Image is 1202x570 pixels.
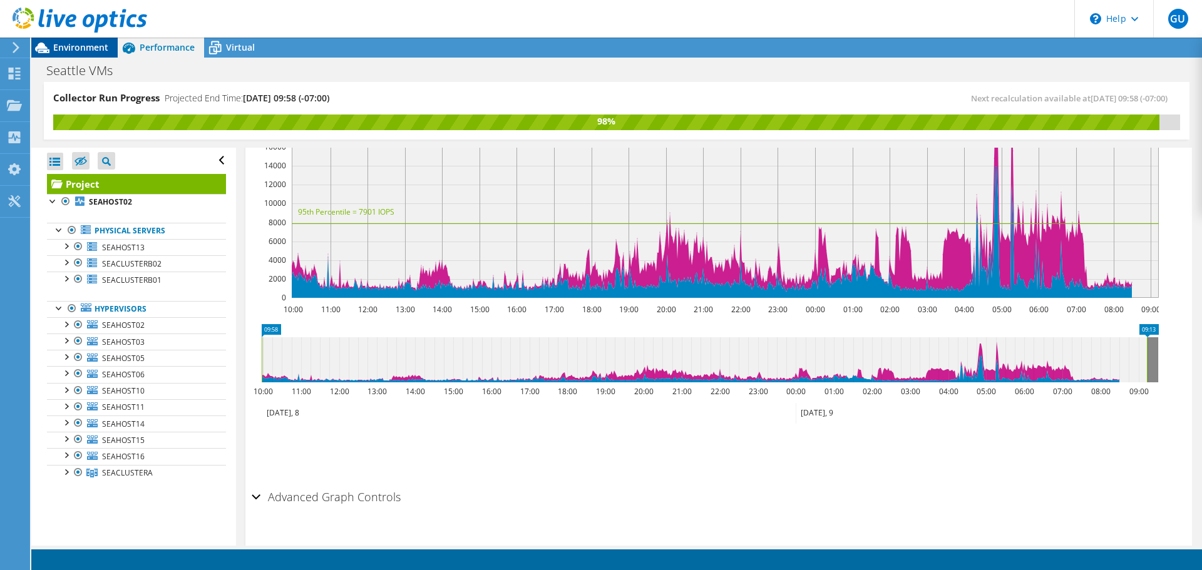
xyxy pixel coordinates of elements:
[406,386,425,397] text: 14:00
[768,304,788,315] text: 23:00
[47,223,226,239] a: Physical Servers
[102,369,145,380] span: SEAHOST06
[140,41,195,53] span: Performance
[47,333,226,350] a: SEAHOST03
[367,386,387,397] text: 13:00
[749,386,768,397] text: 23:00
[806,304,825,315] text: 00:00
[165,91,329,105] h4: Projected End Time:
[102,353,145,364] span: SEAHOST05
[269,236,286,247] text: 6000
[731,304,751,315] text: 22:00
[243,92,329,104] span: [DATE] 09:58 (-07:00)
[284,304,303,315] text: 10:00
[53,115,1159,128] div: 98%
[1067,304,1086,315] text: 07:00
[41,64,132,78] h1: Seattle VMs
[1104,304,1124,315] text: 08:00
[47,301,226,317] a: Hypervisors
[582,304,602,315] text: 18:00
[634,386,654,397] text: 20:00
[264,160,286,171] text: 14000
[1168,9,1188,29] span: GU
[282,292,286,303] text: 0
[102,435,145,445] span: SEAHOST15
[47,174,226,194] a: Project
[102,275,162,285] span: SEACLUSTERB01
[1141,304,1161,315] text: 09:00
[482,386,501,397] text: 16:00
[254,386,273,397] text: 10:00
[971,93,1174,104] span: Next recalculation available at
[863,386,882,397] text: 02:00
[955,304,974,315] text: 04:00
[102,467,153,478] span: SEACLUSTERA
[102,258,162,269] span: SEACLUSTERB02
[226,41,255,53] span: Virtual
[901,386,920,397] text: 03:00
[694,304,713,315] text: 21:00
[918,304,937,315] text: 03:00
[1129,386,1149,397] text: 09:00
[102,385,145,396] span: SEAHOST10
[470,304,490,315] text: 15:00
[298,206,394,217] text: 95th Percentile = 7901 IOPS
[264,179,286,190] text: 12000
[619,304,639,315] text: 19:00
[89,196,132,207] b: SEAHOST02
[102,337,145,347] span: SEAHOST03
[1090,13,1101,24] svg: \n
[47,366,226,382] a: SEAHOST06
[47,194,226,210] a: SEAHOST02
[292,386,311,397] text: 11:00
[102,419,145,429] span: SEAHOST14
[47,255,226,272] a: SEACLUSTERB02
[1091,386,1111,397] text: 08:00
[520,386,540,397] text: 17:00
[269,255,286,265] text: 4000
[47,317,226,333] a: SEAHOST02
[47,272,226,288] a: SEACLUSTERB01
[47,465,226,481] a: SEACLUSTERA
[786,386,806,397] text: 00:00
[657,304,676,315] text: 20:00
[1053,386,1072,397] text: 07:00
[252,484,401,509] h2: Advanced Graph Controls
[269,273,286,284] text: 2000
[1091,93,1168,104] span: [DATE] 09:58 (-07:00)
[711,386,730,397] text: 22:00
[1015,386,1034,397] text: 06:00
[47,415,226,432] a: SEAHOST14
[672,386,692,397] text: 21:00
[102,402,145,412] span: SEAHOST11
[596,386,615,397] text: 19:00
[939,386,958,397] text: 04:00
[47,448,226,464] a: SEAHOST16
[102,320,145,330] span: SEAHOST02
[330,386,349,397] text: 12:00
[102,451,145,462] span: SEAHOST16
[358,304,378,315] text: 12:00
[992,304,1012,315] text: 05:00
[269,217,286,228] text: 8000
[53,41,108,53] span: Environment
[843,304,863,315] text: 01:00
[264,198,286,208] text: 10000
[396,304,415,315] text: 13:00
[47,432,226,448] a: SEAHOST15
[507,304,527,315] text: 16:00
[880,304,900,315] text: 02:00
[558,386,577,397] text: 18:00
[47,239,226,255] a: SEAHOST13
[47,350,226,366] a: SEAHOST05
[47,399,226,415] a: SEAHOST11
[433,304,452,315] text: 14:00
[102,242,145,253] span: SEAHOST13
[824,386,844,397] text: 01:00
[1029,304,1049,315] text: 06:00
[444,386,463,397] text: 15:00
[977,386,996,397] text: 05:00
[321,304,341,315] text: 11:00
[545,304,564,315] text: 17:00
[47,383,226,399] a: SEAHOST10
